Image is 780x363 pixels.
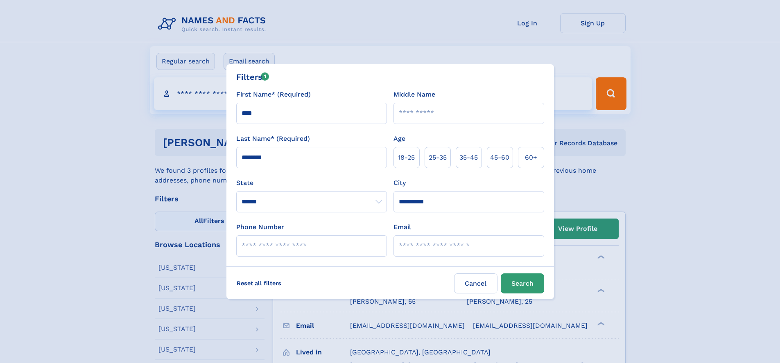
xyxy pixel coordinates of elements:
label: City [393,178,406,188]
label: Email [393,222,411,232]
span: 25‑35 [429,153,447,162]
label: Middle Name [393,90,435,99]
span: 45‑60 [490,153,509,162]
label: Age [393,134,405,144]
label: First Name* (Required) [236,90,311,99]
label: Last Name* (Required) [236,134,310,144]
div: Filters [236,71,269,83]
span: 35‑45 [459,153,478,162]
label: Phone Number [236,222,284,232]
button: Search [501,273,544,293]
span: 18‑25 [398,153,415,162]
label: Cancel [454,273,497,293]
label: State [236,178,387,188]
label: Reset all filters [231,273,287,293]
span: 60+ [525,153,537,162]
